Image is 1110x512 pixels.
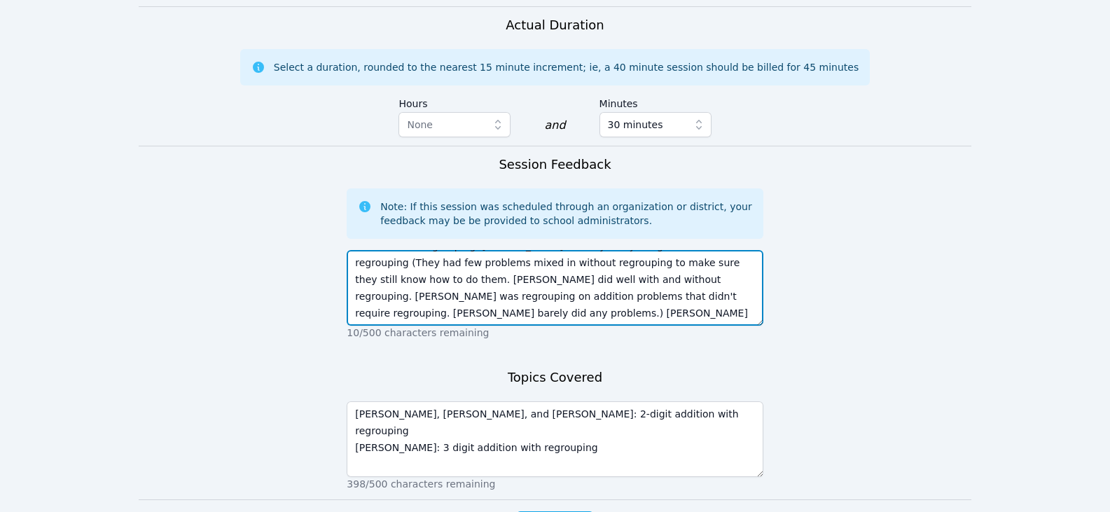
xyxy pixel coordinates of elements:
[508,368,602,387] h3: Topics Covered
[506,15,604,35] h3: Actual Duration
[599,112,712,137] button: 30 minutes
[347,401,763,477] textarea: [PERSON_NAME], [PERSON_NAME], and [PERSON_NAME]: 2-digit addition with regrouping [PERSON_NAME]: ...
[544,117,565,134] div: and
[398,112,511,137] button: None
[380,200,751,228] div: Note: If this session was scheduled through an organization or district, your feedback may be be ...
[599,91,712,112] label: Minutes
[398,91,511,112] label: Hours
[499,155,611,174] h3: Session Feedback
[274,60,859,74] div: Select a duration, rounded to the nearest 15 minute increment; ie, a 40 minute session should be ...
[347,250,763,326] textarea: [PERSON_NAME], [PERSON_NAME], and [PERSON_NAME] worked on 2-digit addition with regrouping. [PERS...
[347,477,763,491] p: 398/500 characters remaining
[407,119,433,130] span: None
[347,326,763,340] p: 10/500 characters remaining
[608,116,663,133] span: 30 minutes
